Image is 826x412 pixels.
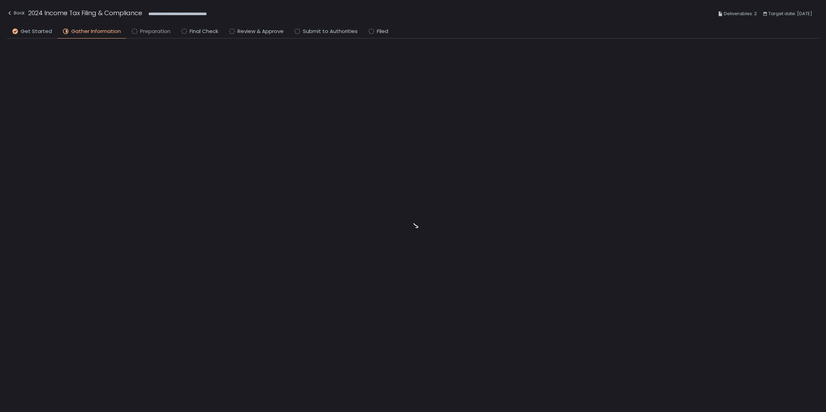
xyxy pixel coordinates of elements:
span: Target date: [DATE] [769,10,812,18]
span: Get Started [21,28,52,35]
button: Back [7,8,25,20]
span: Submit to Authorities [303,28,358,35]
span: Deliverables: 2 [724,10,757,18]
span: Preparation [140,28,170,35]
h1: 2024 Income Tax Filing & Compliance [28,8,142,18]
span: Review & Approve [237,28,284,35]
div: Back [7,9,25,17]
span: Final Check [190,28,218,35]
span: Filed [377,28,388,35]
span: Gather Information [71,28,121,35]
